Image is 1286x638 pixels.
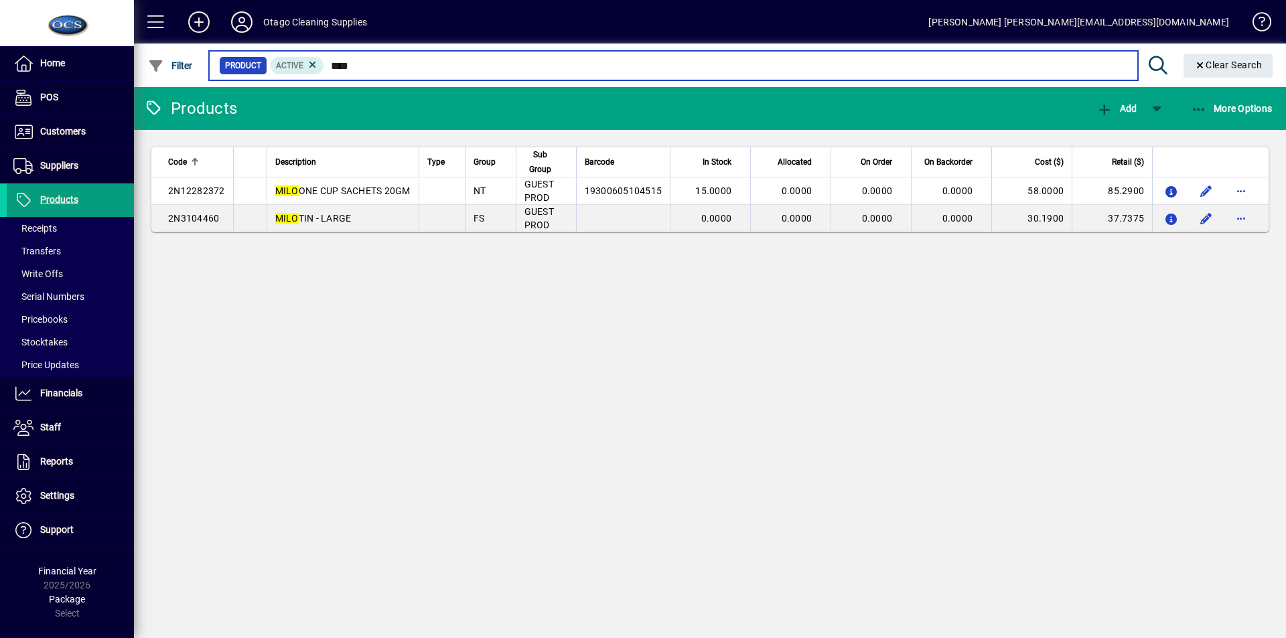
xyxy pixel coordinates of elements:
span: GUEST PROD [524,179,554,203]
div: In Stock [678,155,743,169]
button: Edit [1196,180,1217,202]
a: Transfers [7,240,134,262]
span: 15.0000 [695,185,731,196]
button: More options [1230,208,1252,229]
span: Write Offs [13,268,63,279]
div: Allocated [759,155,824,169]
span: Description [275,155,316,169]
a: Serial Numbers [7,285,134,308]
span: Code [168,155,187,169]
span: Products [40,194,78,205]
button: Profile [220,10,263,34]
span: 0.0000 [862,213,893,224]
span: Price Updates [13,360,79,370]
span: Cost ($) [1035,155,1064,169]
button: Filter [145,54,196,78]
button: More options [1230,180,1252,202]
span: GUEST PROD [524,206,554,230]
span: Suppliers [40,160,78,171]
span: Stocktakes [13,337,68,347]
span: 2N12282372 [168,185,225,196]
span: Financials [40,388,82,398]
span: Add [1096,103,1137,114]
div: Otago Cleaning Supplies [263,11,367,33]
span: Product [225,59,261,72]
span: Group [474,155,496,169]
div: Description [275,155,411,169]
span: Staff [40,422,61,432]
span: FS [474,213,485,224]
span: Package [49,594,85,605]
div: Code [168,155,225,169]
div: Type [427,155,457,169]
span: Sub Group [524,147,556,177]
a: Customers [7,115,134,149]
span: NT [474,185,486,196]
em: MILO [275,185,299,196]
a: Knowledge Base [1242,3,1269,46]
span: Barcode [585,155,614,169]
div: Group [474,155,508,169]
span: Customers [40,126,86,137]
em: MILO [275,213,299,224]
a: POS [7,81,134,114]
span: 0.0000 [701,213,732,224]
a: Price Updates [7,353,134,376]
a: Settings [7,479,134,513]
span: Support [40,524,74,535]
td: 37.7375 [1072,205,1152,232]
button: Clear [1184,54,1273,78]
span: Transfers [13,246,61,256]
a: Receipts [7,217,134,240]
a: Suppliers [7,149,134,183]
span: On Order [861,155,892,169]
div: On Backorder [920,155,985,169]
span: Filter [148,60,193,71]
td: 30.1900 [991,205,1072,232]
span: Reports [40,456,73,467]
span: Serial Numbers [13,291,84,302]
div: Sub Group [524,147,568,177]
span: 19300605104515 [585,185,662,196]
a: Home [7,47,134,80]
span: 2N3104460 [168,213,219,224]
div: On Order [839,155,904,169]
span: Clear Search [1194,60,1263,70]
button: Edit [1196,208,1217,229]
div: Barcode [585,155,662,169]
span: 0.0000 [782,185,812,196]
span: Financial Year [38,566,96,576]
span: 0.0000 [942,213,973,224]
td: 85.2900 [1072,177,1152,205]
button: More Options [1188,96,1276,121]
a: Pricebooks [7,308,134,331]
span: 0.0000 [942,185,973,196]
mat-chip: Activation Status: Active [271,57,324,74]
span: TIN - LARGE [275,213,352,224]
td: 58.0000 [991,177,1072,205]
span: ONE CUP SACHETS 20GM [275,185,411,196]
span: Retail ($) [1112,155,1144,169]
a: Stocktakes [7,331,134,353]
span: Type [427,155,445,169]
div: [PERSON_NAME] [PERSON_NAME][EMAIL_ADDRESS][DOMAIN_NAME] [928,11,1229,33]
span: Receipts [13,223,57,234]
span: Active [276,61,303,70]
span: Allocated [778,155,812,169]
div: Products [144,98,237,119]
a: Reports [7,445,134,479]
span: Settings [40,490,74,501]
span: Home [40,58,65,68]
span: POS [40,92,58,102]
span: On Backorder [924,155,973,169]
a: Financials [7,377,134,410]
span: 0.0000 [862,185,893,196]
a: Support [7,513,134,547]
span: In Stock [703,155,731,169]
a: Staff [7,411,134,445]
button: Add [1093,96,1140,121]
button: Add [177,10,220,34]
span: 0.0000 [782,213,812,224]
span: Pricebooks [13,314,68,325]
a: Write Offs [7,262,134,285]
